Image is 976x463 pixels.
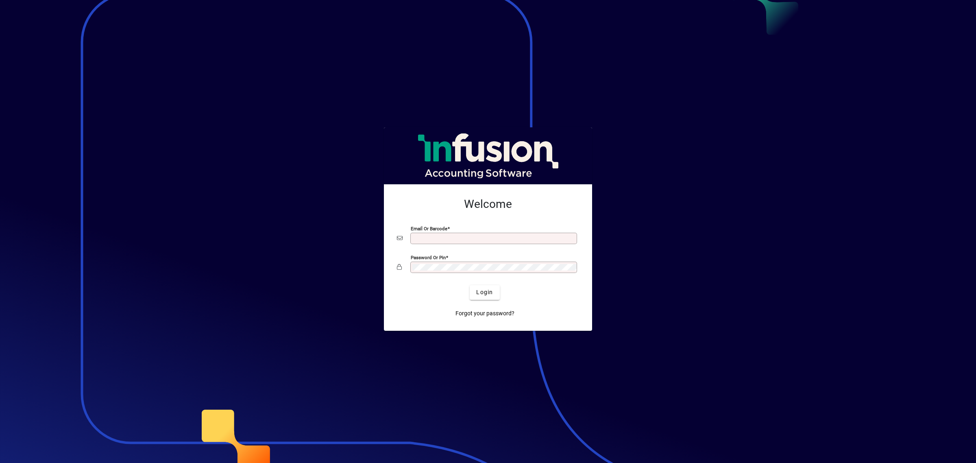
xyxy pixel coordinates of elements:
a: Forgot your password? [452,306,518,321]
span: Forgot your password? [455,309,514,318]
mat-label: Email or Barcode [411,225,447,231]
span: Login [476,288,493,297]
button: Login [470,285,499,300]
h2: Welcome [397,197,579,211]
mat-label: Password or Pin [411,254,446,260]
